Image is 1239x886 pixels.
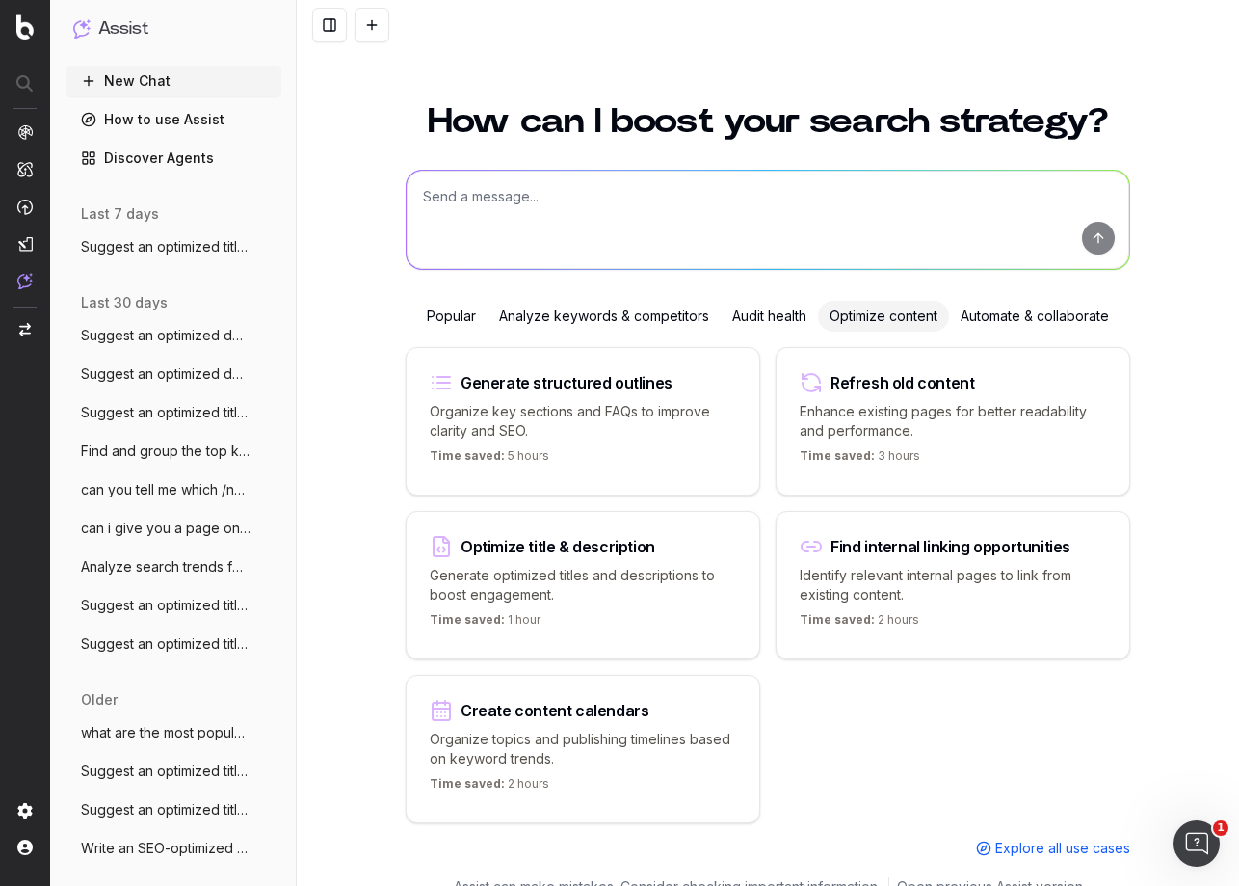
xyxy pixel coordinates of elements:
span: Explore all use cases [995,839,1130,858]
button: Assist [73,15,274,42]
span: Suggest an optimized title and descripti [81,237,250,256]
span: Suggest an optimized description for thi [81,364,250,384]
span: can you tell me which /news page publish [81,480,250,499]
span: what are the most popular class action s [81,723,250,742]
button: Analyze search trends for: specific! cla [66,551,281,582]
img: Activation [17,199,33,215]
button: Suggest an optimized title and descripti [66,231,281,262]
div: Optimize content [818,301,949,332]
span: Time saved: [430,448,505,463]
span: last 7 days [81,204,159,224]
img: Switch project [19,323,31,336]
button: can i give you a page on my website to o [66,513,281,544]
span: Find and group the top keywords for chim [81,442,250,461]
img: Botify logo [16,14,34,40]
span: Time saved: [800,448,875,463]
span: older [81,690,118,710]
div: Create content calendars [461,703,648,718]
div: Popular [415,301,488,332]
button: Find and group the top keywords for chim [66,436,281,467]
div: Audit health [721,301,818,332]
a: How to use Assist [66,104,281,135]
div: Find internal linking opportunities [830,539,1070,554]
img: Assist [17,273,33,289]
img: Intelligence [17,161,33,177]
div: Automate & collaborate [949,301,1120,332]
button: Write an SEO-optimized article about the [66,833,281,864]
div: Optimize title & description [461,539,655,554]
p: 3 hours [800,448,920,471]
p: Organize key sections and FAQs to improve clarity and SEO. [430,402,736,441]
button: Suggest an optimized title tag and descr [66,590,281,621]
img: My account [17,840,33,855]
span: Analyze search trends for: specific! cla [81,557,250,577]
a: Discover Agents [66,143,281,174]
span: Time saved: [430,612,505,627]
button: Suggest an optimized title tag and meta [66,629,281,659]
button: Suggest an optimized title and descripti [66,756,281,787]
button: Suggest an optimized description for ht [66,320,281,351]
p: Generate optimized titles and descriptions to boost engagement. [430,566,736,604]
a: Explore all use cases [976,839,1130,858]
button: what are the most popular class action s [66,717,281,748]
p: 1 hour [430,612,540,635]
p: 2 hours [430,776,549,799]
button: Suggest an optimized title and descripti [66,794,281,825]
div: Refresh old content [830,375,974,390]
span: Suggest an optimized title and descripti [81,403,250,422]
span: Suggest an optimized title tag and descr [81,596,250,615]
button: Suggest an optimized description for thi [66,359,281,389]
img: Assist [73,19,91,38]
span: Suggest an optimized description for ht [81,326,250,345]
span: Time saved: [800,612,875,627]
p: 5 hours [430,448,549,471]
div: Generate structured outlines [461,375,672,390]
span: Write an SEO-optimized article about the [81,839,250,858]
button: Suggest an optimized title and descripti [66,397,281,428]
p: Enhance existing pages for better readability and performance. [800,402,1106,441]
p: Identify relevant internal pages to link from existing content. [800,566,1106,604]
span: can i give you a page on my website to o [81,519,250,538]
h1: How can I boost your search strategy? [406,104,1130,139]
p: 2 hours [800,612,919,635]
img: Studio [17,236,33,252]
span: 1 [1213,820,1228,836]
button: can you tell me which /news page publish [66,474,281,505]
span: Suggest an optimized title and descripti [81,762,250,781]
span: Suggest an optimized title and descripti [81,800,250,819]
img: Setting [17,803,33,819]
div: Analyze keywords & competitors [488,301,721,332]
img: Analytics [17,124,33,140]
span: last 30 days [81,293,168,312]
button: New Chat [66,66,281,96]
iframe: Intercom live chat [1173,820,1220,867]
p: Organize topics and publishing timelines based on keyword trends. [430,730,736,768]
h1: Assist [98,15,148,42]
span: Suggest an optimized title tag and meta [81,634,250,654]
span: Time saved: [430,776,505,791]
